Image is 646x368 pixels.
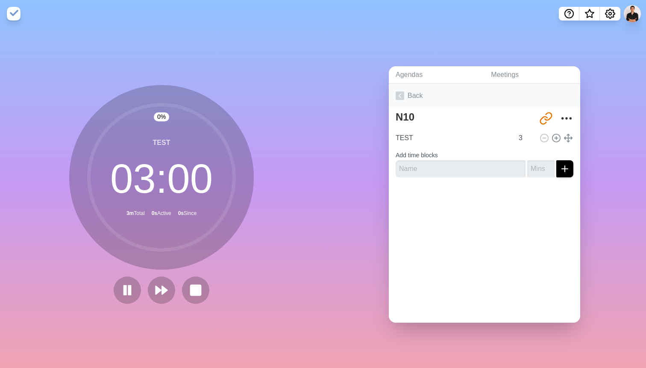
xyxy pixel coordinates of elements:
a: Meetings [484,66,580,84]
img: timeblocks logo [7,7,21,21]
label: Add time blocks [396,152,438,159]
button: Share link [537,110,555,127]
button: More [558,110,575,127]
button: Help [559,7,579,21]
input: Mins [527,160,555,177]
input: Name [392,130,514,147]
a: Agendas [389,66,484,84]
input: Mins [515,130,536,147]
button: Settings [600,7,620,21]
button: What’s new [579,7,600,21]
input: Name [396,160,526,177]
a: Back [389,84,580,108]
